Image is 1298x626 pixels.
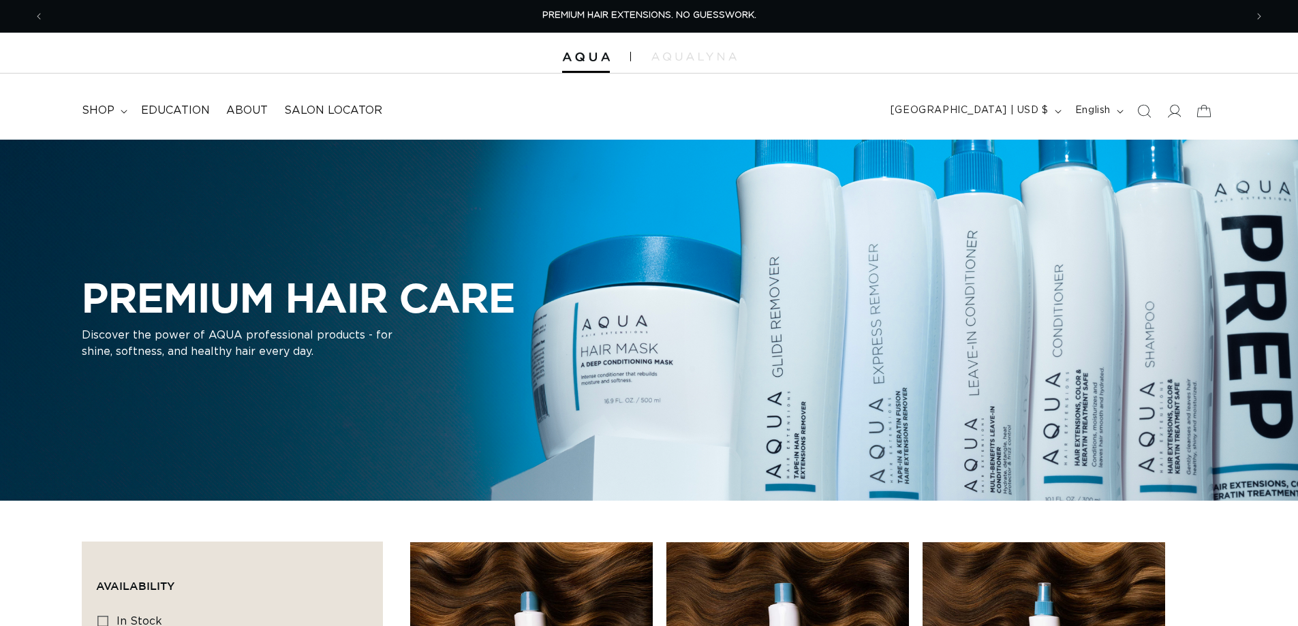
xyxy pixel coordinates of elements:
a: Salon Locator [276,95,390,126]
h2: PREMIUM HAIR CARE [82,274,515,322]
span: About [226,104,268,118]
a: Education [133,95,218,126]
span: English [1075,104,1111,118]
span: Salon Locator [284,104,382,118]
button: Next announcement [1244,3,1274,29]
span: shop [82,104,114,118]
span: Availability [96,580,174,592]
button: Previous announcement [24,3,54,29]
button: [GEOGRAPHIC_DATA] | USD $ [882,98,1067,124]
a: About [218,95,276,126]
span: PREMIUM HAIR EXTENSIONS. NO GUESSWORK. [542,11,756,20]
img: Aqua Hair Extensions [562,52,610,62]
img: aqualyna.com [651,52,737,61]
span: [GEOGRAPHIC_DATA] | USD $ [891,104,1049,118]
span: Education [141,104,210,118]
summary: shop [74,95,133,126]
summary: Availability (0 selected) [96,556,369,605]
p: Discover the power of AQUA professional products - for shine, softness, and healthy hair every day. [82,327,422,360]
button: English [1067,98,1129,124]
summary: Search [1129,96,1159,126]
